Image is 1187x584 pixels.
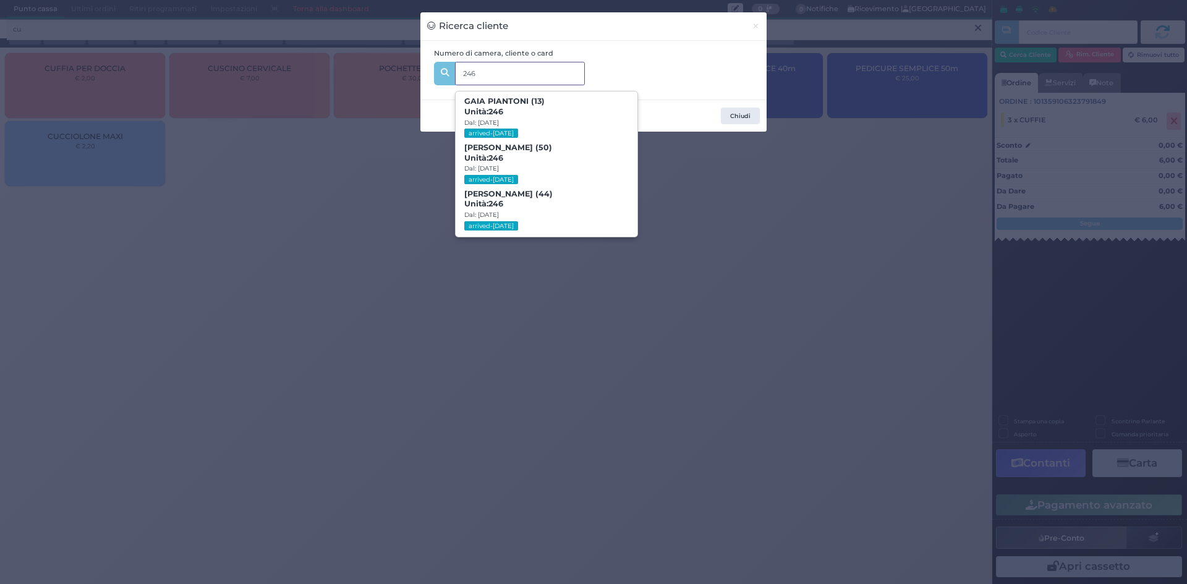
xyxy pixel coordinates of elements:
input: Es. 'Mario Rossi', '220' o '108123234234' [455,62,585,85]
small: arrived-[DATE] [464,129,517,138]
b: [PERSON_NAME] (44) [464,189,553,209]
span: Unità: [464,107,503,117]
small: Dal: [DATE] [464,211,499,219]
small: arrived-[DATE] [464,175,517,184]
strong: 246 [488,153,503,163]
span: Unità: [464,153,503,164]
b: GAIA PIANTONI (13) [464,96,545,116]
small: Dal: [DATE] [464,119,499,127]
span: × [752,19,760,33]
button: Chiudi [721,108,760,125]
button: Chiudi [745,12,767,40]
h3: Ricerca cliente [427,19,508,33]
span: Unità: [464,199,503,209]
small: arrived-[DATE] [464,221,517,231]
strong: 246 [488,107,503,116]
label: Numero di camera, cliente o card [434,48,553,59]
small: Dal: [DATE] [464,164,499,172]
strong: 246 [488,199,503,208]
b: [PERSON_NAME] (50) [464,143,552,163]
